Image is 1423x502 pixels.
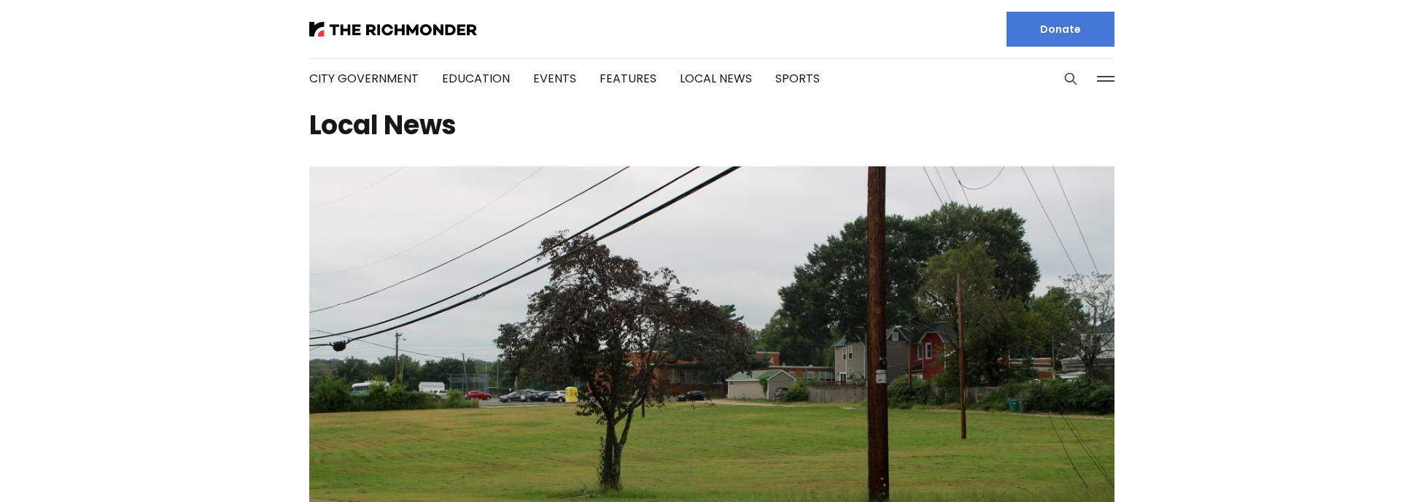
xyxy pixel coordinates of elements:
a: Donate [1007,12,1114,47]
a: Features [600,70,656,87]
iframe: portal-trigger [1300,430,1423,502]
a: Sports [775,70,820,87]
a: Events [533,70,576,87]
img: The Richmonder [309,22,477,36]
a: City Government [309,70,419,87]
a: Local News [680,70,752,87]
button: Search this site [1060,68,1082,90]
a: Education [442,70,510,87]
h1: Local News [309,114,1114,137]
